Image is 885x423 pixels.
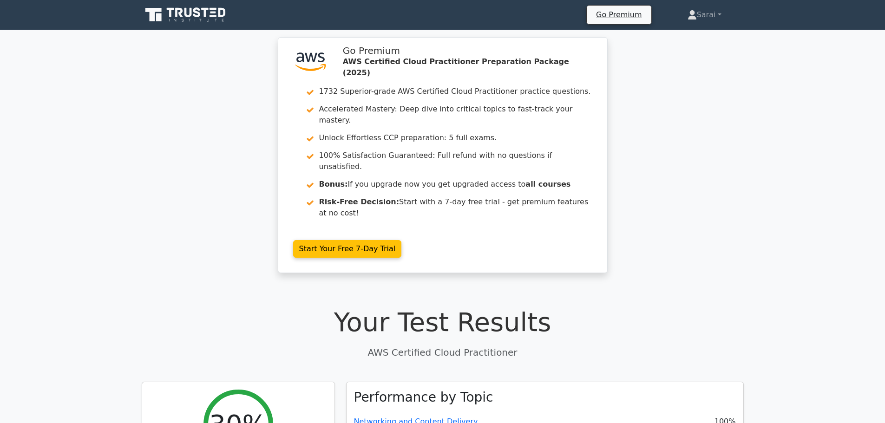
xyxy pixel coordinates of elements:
[590,8,647,21] a: Go Premium
[142,306,744,338] h1: Your Test Results
[142,345,744,359] p: AWS Certified Cloud Practitioner
[293,240,402,258] a: Start Your Free 7-Day Trial
[354,390,493,405] h3: Performance by Topic
[665,6,744,24] a: Sarai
